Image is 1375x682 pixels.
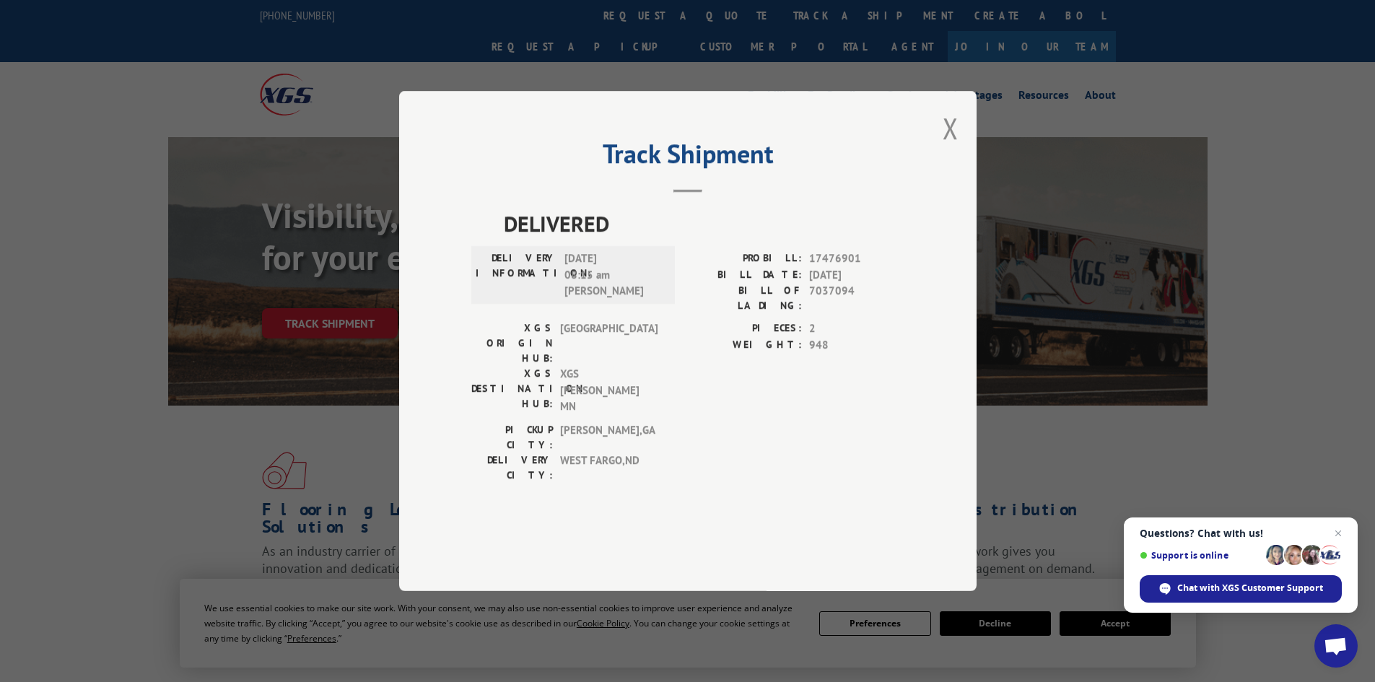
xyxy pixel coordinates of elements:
[688,320,802,337] label: PIECES:
[809,337,904,354] span: 948
[688,250,802,267] label: PROBILL:
[809,267,904,284] span: [DATE]
[471,453,553,483] label: DELIVERY CITY:
[1140,575,1342,603] div: Chat with XGS Customer Support
[1177,582,1323,595] span: Chat with XGS Customer Support
[1140,528,1342,539] span: Questions? Chat with us!
[688,337,802,354] label: WEIGHT:
[560,453,658,483] span: WEST FARGO , ND
[943,109,959,147] button: Close modal
[471,422,553,453] label: PICKUP CITY:
[809,320,904,337] span: 2
[504,207,904,240] span: DELIVERED
[560,366,658,415] span: XGS [PERSON_NAME] MN
[688,283,802,313] label: BILL OF LADING:
[471,320,553,366] label: XGS ORIGIN HUB:
[471,144,904,171] h2: Track Shipment
[1314,624,1358,668] div: Open chat
[476,250,557,300] label: DELIVERY INFORMATION:
[560,422,658,453] span: [PERSON_NAME] , GA
[1330,525,1347,542] span: Close chat
[1140,550,1261,561] span: Support is online
[809,283,904,313] span: 7037094
[471,366,553,415] label: XGS DESTINATION HUB:
[560,320,658,366] span: [GEOGRAPHIC_DATA]
[809,250,904,267] span: 17476901
[564,250,662,300] span: [DATE] 08:15 am [PERSON_NAME]
[688,267,802,284] label: BILL DATE:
